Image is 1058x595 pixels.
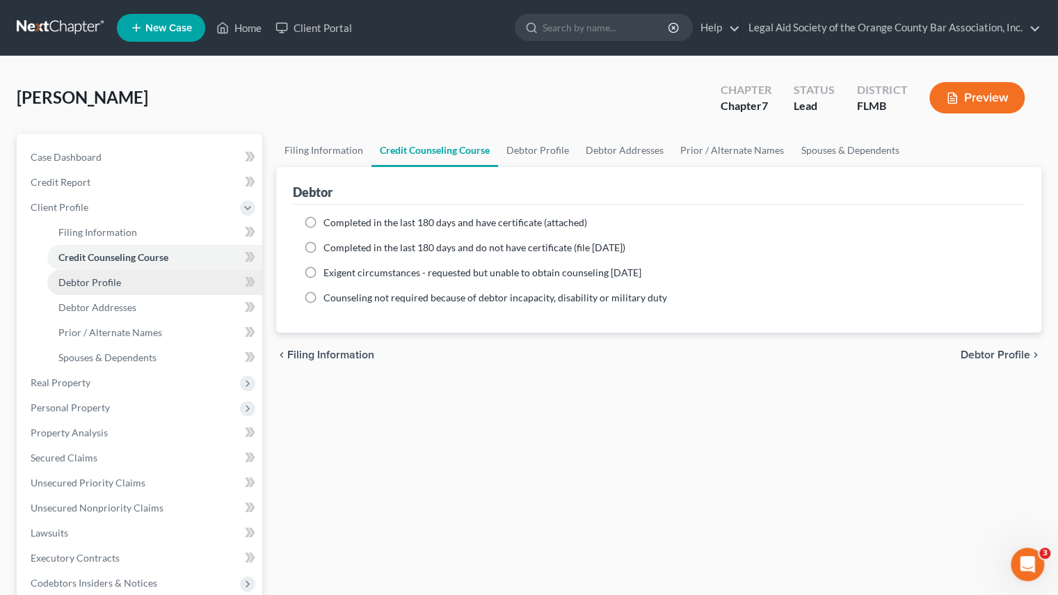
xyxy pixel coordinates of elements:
[31,577,157,589] span: Codebtors Insiders & Notices
[293,184,332,200] div: Debtor
[961,349,1041,360] button: Debtor Profile chevron_right
[47,220,262,245] a: Filing Information
[1039,548,1050,559] span: 3
[721,98,771,114] div: Chapter
[47,295,262,320] a: Debtor Addresses
[1011,548,1044,581] iframe: Intercom live chat
[19,170,262,195] a: Credit Report
[19,521,262,546] a: Lawsuits
[19,420,262,445] a: Property Analysis
[323,267,641,278] span: Exigent circumstances - requested but unable to obtain counseling [DATE]
[47,345,262,370] a: Spouses & Dependents
[31,201,88,213] span: Client Profile
[742,15,1041,40] a: Legal Aid Society of the Orange County Bar Association, Inc.
[276,134,371,167] a: Filing Information
[31,402,110,413] span: Personal Property
[58,276,121,288] span: Debtor Profile
[19,145,262,170] a: Case Dashboard
[31,427,108,438] span: Property Analysis
[857,98,907,114] div: FLMB
[58,251,168,263] span: Credit Counseling Course
[31,151,102,163] span: Case Dashboard
[19,546,262,571] a: Executory Contracts
[19,470,262,495] a: Unsecured Priority Claims
[47,270,262,295] a: Debtor Profile
[268,15,359,40] a: Client Portal
[794,82,835,98] div: Status
[721,82,771,98] div: Chapter
[17,87,148,107] span: [PERSON_NAME]
[58,226,137,238] span: Filing Information
[276,349,287,360] i: chevron_left
[857,82,907,98] div: District
[47,245,262,270] a: Credit Counseling Course
[31,176,90,188] span: Credit Report
[672,134,792,167] a: Prior / Alternate Names
[371,134,498,167] a: Credit Counseling Course
[323,241,625,253] span: Completed in the last 180 days and do not have certificate (file [DATE])
[323,216,587,228] span: Completed in the last 180 days and have certificate (attached)
[794,98,835,114] div: Lead
[543,15,670,40] input: Search by name...
[498,134,577,167] a: Debtor Profile
[47,320,262,345] a: Prior / Alternate Names
[577,134,672,167] a: Debtor Addresses
[31,452,97,463] span: Secured Claims
[31,552,120,564] span: Executory Contracts
[1030,349,1041,360] i: chevron_right
[792,134,907,167] a: Spouses & Dependents
[58,301,136,313] span: Debtor Addresses
[31,376,90,388] span: Real Property
[58,351,157,363] span: Spouses & Dependents
[145,23,192,33] span: New Case
[209,15,268,40] a: Home
[31,477,145,489] span: Unsecured Priority Claims
[58,326,162,338] span: Prior / Alternate Names
[961,349,1030,360] span: Debtor Profile
[323,292,667,303] span: Counseling not required because of debtor incapacity, disability or military duty
[276,349,374,360] button: chevron_left Filing Information
[694,15,740,40] a: Help
[19,495,262,521] a: Unsecured Nonpriority Claims
[929,82,1025,113] button: Preview
[19,445,262,470] a: Secured Claims
[762,99,768,112] span: 7
[287,349,374,360] span: Filing Information
[31,502,163,514] span: Unsecured Nonpriority Claims
[31,527,68,539] span: Lawsuits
